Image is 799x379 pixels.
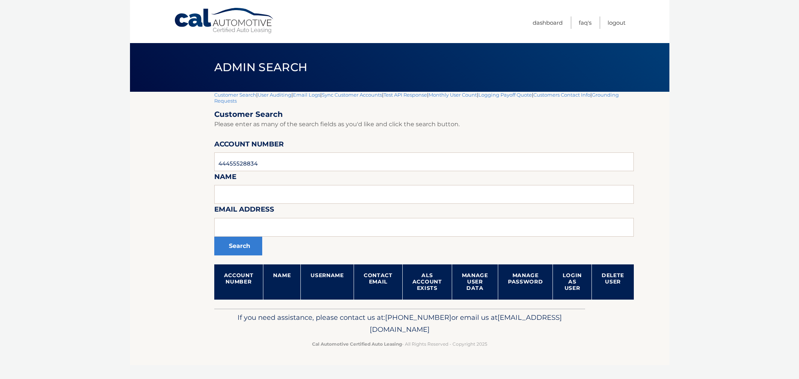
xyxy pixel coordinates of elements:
[174,7,275,34] a: Cal Automotive
[258,92,291,98] a: User Auditing
[214,139,284,152] label: Account Number
[553,264,592,300] th: Login as User
[214,264,263,300] th: Account Number
[214,60,308,74] span: Admin Search
[214,92,619,104] a: Grounding Requests
[429,92,477,98] a: Monthly User Count
[214,237,262,255] button: Search
[293,92,320,98] a: Email Logs
[385,313,451,322] span: [PHONE_NUMBER]
[402,264,452,300] th: ALS Account Exists
[478,92,532,98] a: Logging Payoff Quote
[214,204,274,218] label: Email Address
[214,92,634,309] div: | | | | | | | |
[384,92,427,98] a: Test API Response
[533,16,563,29] a: Dashboard
[301,264,354,300] th: Username
[579,16,591,29] a: FAQ's
[608,16,626,29] a: Logout
[214,171,236,185] label: Name
[533,92,590,98] a: Customers Contact Info
[354,264,402,300] th: Contact Email
[214,92,256,98] a: Customer Search
[312,341,402,347] strong: Cal Automotive Certified Auto Leasing
[322,92,382,98] a: Sync Customer Accounts
[214,110,634,119] h2: Customer Search
[219,312,580,336] p: If you need assistance, please contact us at: or email us at
[214,119,634,130] p: Please enter as many of the search fields as you'd like and click the search button.
[263,264,301,300] th: Name
[370,313,562,334] span: [EMAIL_ADDRESS][DOMAIN_NAME]
[591,264,634,300] th: Delete User
[219,340,580,348] p: - All Rights Reserved - Copyright 2025
[498,264,553,300] th: Manage Password
[452,264,498,300] th: Manage User Data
